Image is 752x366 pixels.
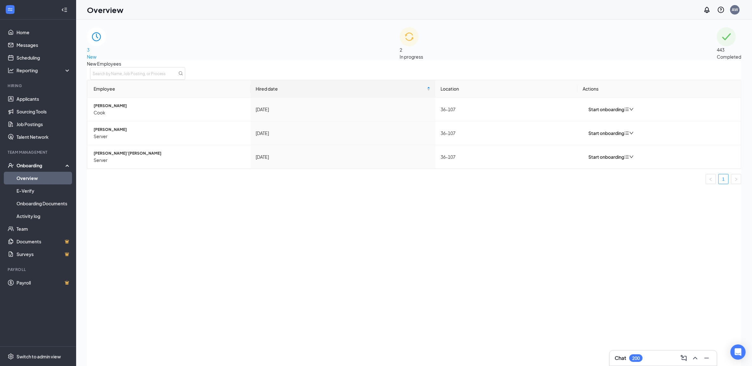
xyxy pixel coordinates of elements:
[16,105,71,118] a: Sourcing Tools
[94,103,245,109] span: [PERSON_NAME]
[8,150,69,155] div: Team Management
[578,80,741,98] th: Actions
[8,353,14,360] svg: Settings
[400,47,402,53] span: 2
[615,355,626,362] h3: Chat
[624,107,629,112] span: bars
[87,61,121,67] span: New Employees
[256,85,425,92] span: Hired date
[632,356,640,361] div: 200
[94,133,245,140] span: Server
[7,6,13,13] svg: WorkstreamLogo
[717,47,724,53] span: 443
[8,67,14,74] svg: Analysis
[435,145,578,169] td: 36-107
[718,174,729,184] li: 1
[16,118,71,131] a: Job Postings
[87,54,96,60] span: New
[690,353,700,363] button: ChevronUp
[583,153,624,160] button: Start onboarding
[16,248,71,260] a: SurveysCrown
[16,93,71,105] a: Applicants
[435,121,578,145] td: 36-107
[16,210,71,222] a: Activity log
[90,67,185,80] input: Search by Name, Job Posting, or Process
[400,54,423,60] span: In progress
[16,131,71,143] a: Talent Network
[734,177,738,181] span: right
[16,235,71,248] a: DocumentsCrown
[8,267,69,272] div: Payroll
[8,162,14,169] svg: UserCheck
[16,162,65,169] div: Onboarding
[94,157,245,164] span: Server
[583,106,624,113] button: Start onboarding
[94,109,245,116] span: Cook
[16,39,71,51] a: Messages
[16,353,61,360] div: Switch to admin view
[87,4,123,15] h1: Overview
[629,107,634,112] span: down
[629,155,634,159] span: down
[703,354,710,362] svg: Minimize
[256,106,430,113] div: [DATE]
[730,344,746,360] div: Open Intercom Messenger
[731,174,741,184] button: right
[679,353,689,363] button: ComposeMessage
[731,174,741,184] li: Next Page
[87,47,89,53] span: 3
[8,83,69,88] div: Hiring
[717,6,725,14] svg: QuestionInfo
[16,184,71,197] a: E-Verify
[87,80,251,98] th: Employee
[719,174,728,184] a: 1
[680,354,688,362] svg: ComposeMessage
[624,154,629,159] span: bars
[691,354,699,362] svg: ChevronUp
[629,131,634,135] span: down
[706,174,716,184] button: left
[16,276,71,289] a: PayrollCrown
[16,172,71,184] a: Overview
[256,153,430,160] div: [DATE]
[94,126,245,133] span: [PERSON_NAME]
[16,222,71,235] a: Team
[16,197,71,210] a: Onboarding Documents
[16,67,71,74] div: Reporting
[94,150,245,157] span: [PERSON_NAME]'[PERSON_NAME]
[717,54,741,60] span: Completed
[61,7,68,13] svg: Collapse
[16,51,71,64] a: Scheduling
[709,177,713,181] span: left
[703,6,711,14] svg: Notifications
[624,131,629,136] span: bars
[702,353,712,363] button: Minimize
[706,174,716,184] li: Previous Page
[16,26,71,39] a: Home
[435,80,578,98] th: Location
[256,130,430,137] div: [DATE]
[732,7,738,12] div: AW
[583,130,624,137] button: Start onboarding
[435,98,578,121] td: 36-107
